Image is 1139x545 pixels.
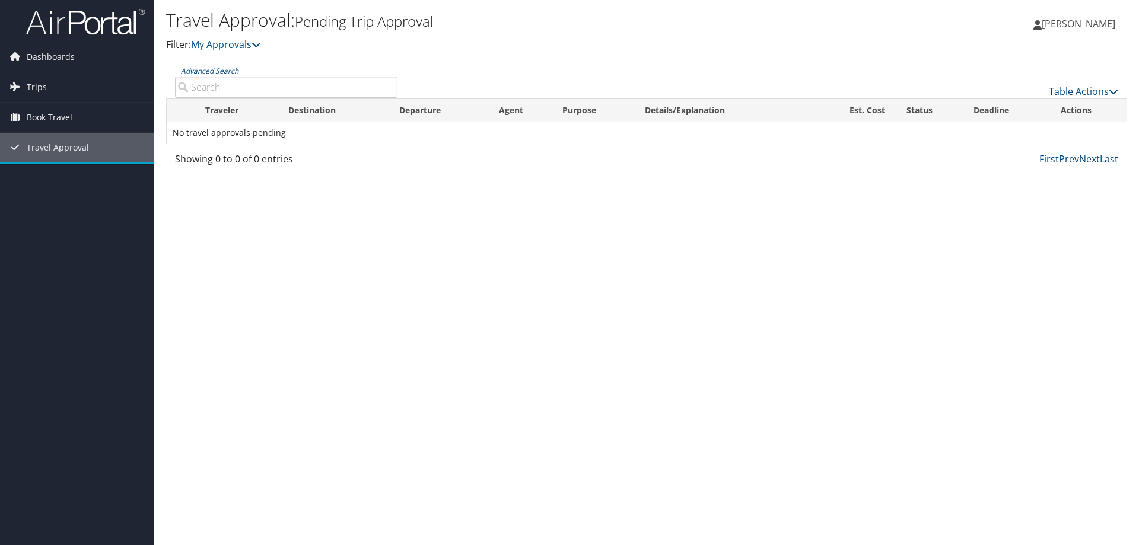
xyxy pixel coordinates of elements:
[295,11,433,31] small: Pending Trip Approval
[488,99,551,122] th: Agent
[1042,17,1115,30] span: [PERSON_NAME]
[1039,152,1059,165] a: First
[963,99,1051,122] th: Deadline: activate to sort column descending
[27,42,75,72] span: Dashboards
[27,133,89,162] span: Travel Approval
[166,8,807,33] h1: Travel Approval:
[1033,6,1127,42] a: [PERSON_NAME]
[166,37,807,53] p: Filter:
[1050,99,1127,122] th: Actions
[1059,152,1079,165] a: Prev
[167,122,1127,144] td: No travel approvals pending
[195,99,278,122] th: Traveler: activate to sort column ascending
[811,99,896,122] th: Est. Cost: activate to sort column ascending
[1100,152,1118,165] a: Last
[552,99,634,122] th: Purpose
[26,8,145,36] img: airportal-logo.png
[181,66,238,76] a: Advanced Search
[1049,85,1118,98] a: Table Actions
[1079,152,1100,165] a: Next
[27,72,47,102] span: Trips
[389,99,489,122] th: Departure: activate to sort column ascending
[27,103,72,132] span: Book Travel
[175,152,397,172] div: Showing 0 to 0 of 0 entries
[634,99,811,122] th: Details/Explanation
[175,77,397,98] input: Advanced Search
[278,99,389,122] th: Destination: activate to sort column ascending
[191,38,261,51] a: My Approvals
[896,99,963,122] th: Status: activate to sort column ascending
